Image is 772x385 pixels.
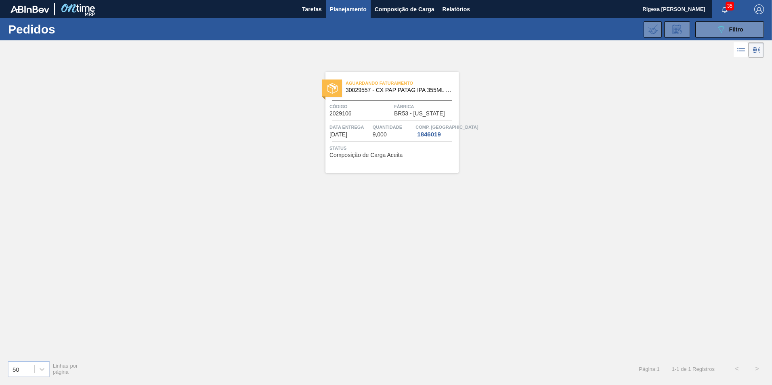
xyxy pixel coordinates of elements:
[747,359,767,379] button: >
[754,4,764,14] img: Logout
[375,4,434,14] span: Composição de Carga
[727,359,747,379] button: <
[695,21,764,38] button: Filtro
[373,123,414,131] span: Quantidade
[729,26,743,33] span: Filtro
[346,79,459,87] span: Aguardando Faturamento
[329,132,347,138] span: 01/10/2025
[415,131,442,138] div: 1846019
[8,25,129,34] h1: Pedidos
[415,123,457,138] a: Comp. [GEOGRAPHIC_DATA]1846019
[749,42,764,58] div: Visão em Cards
[302,4,322,14] span: Tarefas
[10,6,49,13] img: TNhmsLtSVTkK8tSr43FrP2fwEKptu5GPRR3wAAAABJRU5ErkJggg==
[327,83,338,94] img: status
[330,4,367,14] span: Planejamento
[346,87,452,93] span: 30029557 - CX PAP PATAG IPA 355ML C12 NIV24
[415,123,478,131] span: Comp. Carga
[443,4,470,14] span: Relatórios
[373,132,387,138] span: 9,000
[329,152,403,158] span: Composição de Carga Aceita
[329,111,352,117] span: 2029106
[644,21,662,38] div: Importar Negociações dos Pedidos
[329,144,457,152] span: Status
[712,4,738,15] button: Notificações
[672,366,715,372] span: 1 - 1 de 1 Registros
[726,2,734,10] span: 35
[313,72,459,173] a: statusAguardando Faturamento30029557 - CX PAP PATAG IPA 355ML C12 NIV24Código2029106FábricaBR53 -...
[329,103,392,111] span: Código
[329,123,371,131] span: Data entrega
[394,111,445,117] span: BR53 - Colorado
[13,366,19,372] div: 50
[53,363,78,375] span: Linhas por página
[394,103,457,111] span: Fábrica
[664,21,690,38] div: Solicitação de Revisão de Pedidos
[734,42,749,58] div: Visão em Lista
[639,366,659,372] span: Página : 1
